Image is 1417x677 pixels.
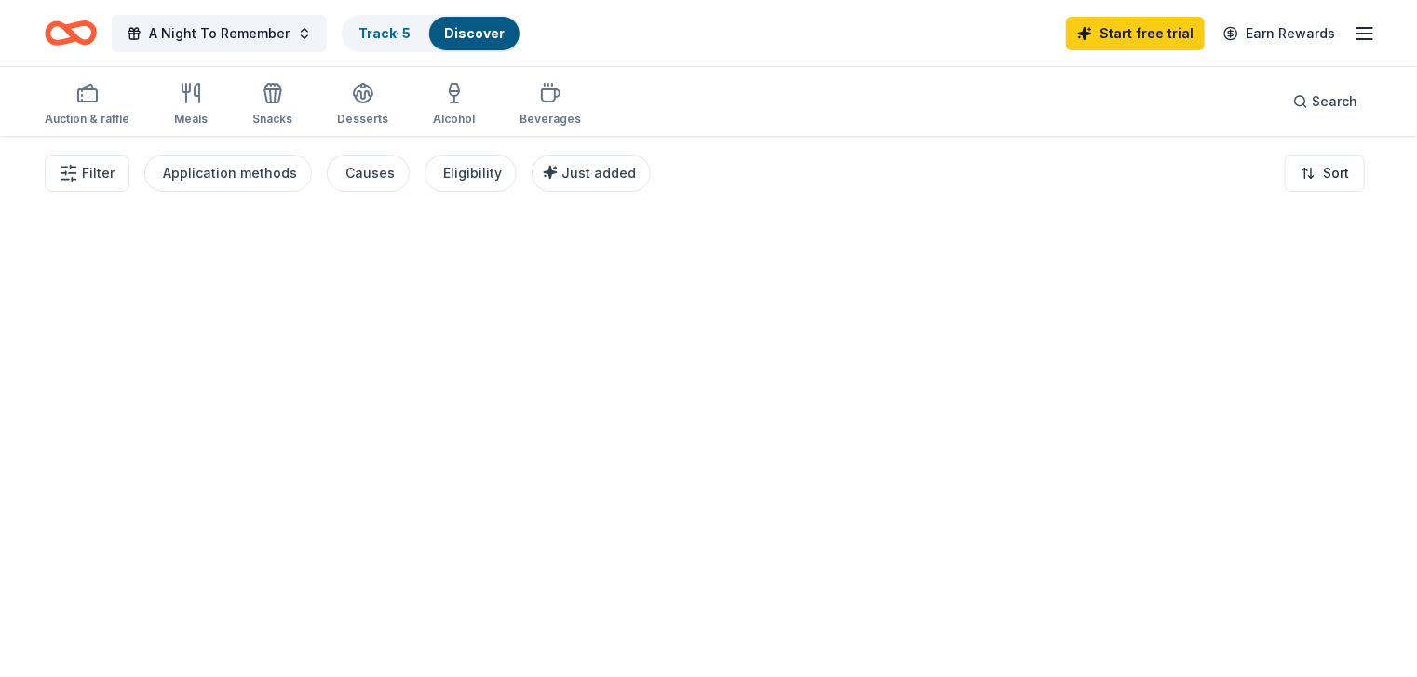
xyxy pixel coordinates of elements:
div: Application methods [163,162,297,184]
button: Just added [532,155,651,192]
div: Causes [345,162,395,184]
button: Search [1278,83,1372,120]
a: Discover [444,25,505,41]
a: Track· 5 [358,25,411,41]
button: Application methods [144,155,312,192]
button: Alcohol [433,74,475,136]
div: Snacks [252,112,292,127]
a: Start free trial [1066,17,1205,50]
button: Causes [327,155,410,192]
button: Filter [45,155,129,192]
a: Earn Rewards [1212,17,1346,50]
div: Desserts [337,112,388,127]
div: Meals [174,112,208,127]
button: Track· 5Discover [342,15,521,52]
button: Desserts [337,74,388,136]
button: Beverages [520,74,581,136]
button: Meals [174,74,208,136]
span: A Night To Remember [149,22,290,45]
div: Eligibility [443,162,502,184]
span: Search [1312,90,1357,113]
span: Sort [1323,162,1349,184]
button: Sort [1285,155,1365,192]
a: Home [45,11,97,55]
span: Filter [82,162,115,184]
div: Auction & raffle [45,112,129,127]
button: Eligibility [425,155,517,192]
button: Snacks [252,74,292,136]
button: A Night To Remember [112,15,327,52]
button: Auction & raffle [45,74,129,136]
span: Just added [561,165,636,181]
div: Beverages [520,112,581,127]
div: Alcohol [433,112,475,127]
